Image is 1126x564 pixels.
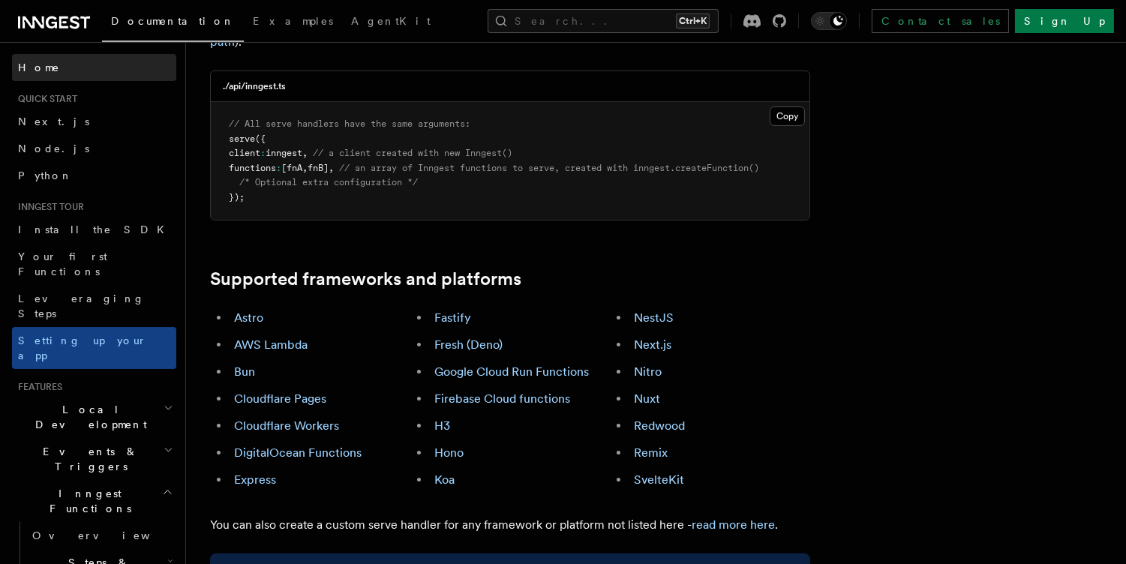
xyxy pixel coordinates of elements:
[229,163,276,173] span: functions
[488,9,719,33] button: Search...Ctrl+K
[12,402,164,432] span: Local Development
[102,4,244,42] a: Documentation
[634,391,660,406] a: Nuxt
[255,133,266,144] span: ({
[12,438,176,480] button: Events & Triggers
[434,445,464,460] a: Hono
[634,418,685,433] a: Redwood
[12,480,176,522] button: Inngest Functions
[18,169,73,181] span: Python
[872,9,1009,33] a: Contact sales
[634,445,668,460] a: Remix
[434,418,450,433] a: H3
[634,337,671,352] a: Next.js
[12,108,176,135] a: Next.js
[12,54,176,81] a: Home
[434,310,471,325] a: Fastify
[12,201,84,213] span: Inngest tour
[234,472,276,487] a: Express
[434,337,503,352] a: Fresh (Deno)
[234,337,308,352] a: AWS Lambda
[12,396,176,438] button: Local Development
[229,133,255,144] span: serve
[12,162,176,189] a: Python
[634,472,684,487] a: SvelteKit
[281,163,302,173] span: [fnA
[223,80,286,92] h3: ./api/inngest.ts
[339,163,759,173] span: // an array of Inngest functions to serve, created with inngest.createFunction()
[692,517,775,532] a: read more here
[111,15,235,27] span: Documentation
[308,163,329,173] span: fnB]
[1015,9,1114,33] a: Sign Up
[302,148,308,158] span: ,
[234,418,339,433] a: Cloudflare Workers
[210,268,521,289] a: Supported frameworks and platforms
[770,106,805,126] button: Copy
[12,135,176,162] a: Node.js
[12,93,77,105] span: Quick start
[12,381,62,393] span: Features
[12,285,176,327] a: Leveraging Steps
[676,13,710,28] kbd: Ctrl+K
[634,364,662,379] a: Nitro
[234,364,255,379] a: Bun
[244,4,342,40] a: Examples
[434,364,589,379] a: Google Cloud Run Functions
[342,4,440,40] a: AgentKit
[18,60,60,75] span: Home
[234,391,326,406] a: Cloudflare Pages
[329,163,334,173] span: ,
[239,177,418,187] span: /* Optional extra configuration */
[18,223,173,235] span: Install the SDK
[18,334,147,361] span: Setting up your app
[26,522,176,549] a: Overview
[12,216,176,243] a: Install the SDK
[634,310,674,325] a: NestJS
[266,148,302,158] span: inngest
[351,15,431,27] span: AgentKit
[276,163,281,173] span: :
[18,292,145,319] span: Leveraging Steps
[12,486,162,516] span: Inngest Functions
[18,115,89,127] span: Next.js
[12,327,176,369] a: Setting up your app
[811,12,847,30] button: Toggle dark mode
[253,15,333,27] span: Examples
[12,243,176,285] a: Your first Functions
[18,142,89,154] span: Node.js
[12,444,164,474] span: Events & Triggers
[434,391,570,406] a: Firebase Cloud functions
[302,163,308,173] span: ,
[229,148,260,158] span: client
[260,148,266,158] span: :
[234,310,263,325] a: Astro
[32,529,187,541] span: Overview
[434,472,455,487] a: Koa
[210,514,810,535] p: You can also create a custom serve handler for any framework or platform not listed here - .
[229,118,470,129] span: // All serve handlers have the same arguments:
[234,445,362,460] a: DigitalOcean Functions
[18,250,107,277] span: Your first Functions
[313,148,512,158] span: // a client created with new Inngest()
[229,192,245,202] span: });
